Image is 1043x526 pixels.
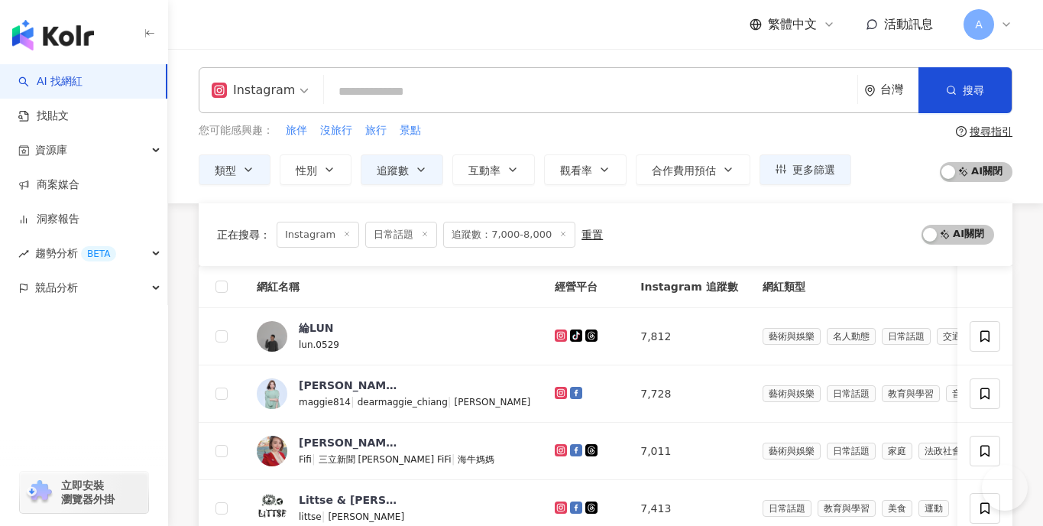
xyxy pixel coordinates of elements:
span: 法政社會 [918,443,967,459]
th: Instagram 追蹤數 [628,266,750,308]
span: 沒旅行 [320,123,352,138]
a: chrome extension立即安裝 瀏覽器外掛 [20,472,148,513]
span: rise [18,248,29,259]
button: 性別 [280,154,351,185]
span: maggie814 [299,397,351,407]
span: Fifi [299,454,312,465]
th: 經營平台 [543,266,628,308]
div: BETA [81,246,116,261]
a: KOL Avatar[PERSON_NAME]Fifi|三立新聞 [PERSON_NAME] FiFi|海牛媽媽 [257,435,530,467]
span: 三立新聞 [PERSON_NAME] FiFi [319,454,452,465]
span: environment [864,85,876,96]
span: 美食 [882,500,912,517]
span: 日常話題 [827,443,876,459]
button: 旅伴 [285,122,308,139]
span: | [452,453,458,465]
a: KOL Avatar綸LUNlun.0529 [257,320,530,352]
span: 觀看率 [560,164,592,177]
span: 旅伴 [286,123,307,138]
span: 音樂 [946,385,977,402]
button: 沒旅行 [319,122,353,139]
td: 7,011 [628,423,750,480]
span: 趨勢分析 [35,236,116,271]
img: KOL Avatar [257,321,287,352]
button: 互動率 [452,154,535,185]
iframe: Help Scout Beacon - Open [982,465,1028,511]
span: 運動 [918,500,949,517]
span: [PERSON_NAME] [328,511,404,522]
span: 合作費用預估 [652,164,716,177]
div: [PERSON_NAME] [299,435,398,450]
span: 藝術與娛樂 [763,328,821,345]
button: 更多篩選 [760,154,851,185]
a: KOL AvatarLittse & [PERSON_NAME]手牽手 一起去郊遊littse|[PERSON_NAME] [257,492,530,524]
img: chrome extension [24,480,54,505]
span: | [312,453,319,465]
span: littse [299,511,322,522]
span: 日常話題 [882,328,931,345]
a: 洞察報告 [18,212,79,227]
a: searchAI 找網紅 [18,74,83,89]
th: 網紅名稱 [245,266,543,308]
span: [PERSON_NAME] [455,397,531,407]
div: 搜尋指引 [970,125,1012,138]
span: 日常話題 [827,385,876,402]
span: 藝術與娛樂 [763,443,821,459]
span: 搜尋 [963,84,984,96]
span: 家庭 [882,443,912,459]
span: | [322,510,329,522]
span: 性別 [296,164,317,177]
td: 7,812 [628,308,750,365]
div: 重置 [581,229,603,241]
span: 互動率 [468,164,500,177]
span: 日常話題 [763,500,811,517]
button: 旅行 [364,122,387,139]
button: 搜尋 [918,67,1012,113]
div: Littse & [PERSON_NAME]手牽手 一起去郊遊 [299,492,398,508]
button: 合作費用預估 [636,154,750,185]
button: 景點 [399,122,422,139]
div: 綸LUN [299,320,334,336]
img: logo [12,20,94,50]
span: 更多篩選 [792,164,835,176]
span: 立即安裝 瀏覽器外掛 [61,479,115,506]
div: [PERSON_NAME] [299,378,398,393]
span: 您可能感興趣： [199,123,274,138]
a: KOL Avatar[PERSON_NAME]maggie814|dearmaggie_chiang|[PERSON_NAME] [257,378,530,410]
span: 正在搜尋 ： [217,229,270,241]
span: 藝術與娛樂 [763,385,821,402]
button: 追蹤數 [361,154,443,185]
span: | [448,395,455,407]
span: 類型 [215,164,236,177]
td: 7,728 [628,365,750,423]
span: 教育與學習 [882,385,940,402]
img: KOL Avatar [257,436,287,466]
span: Instagram [277,222,359,248]
span: 海牛媽媽 [458,454,494,465]
span: lun.0529 [299,339,339,350]
span: 追蹤數：7,000-8,000 [443,222,575,248]
span: question-circle [956,126,967,137]
span: 追蹤數 [377,164,409,177]
img: KOL Avatar [257,493,287,524]
button: 觀看率 [544,154,627,185]
a: 商案媒合 [18,177,79,193]
span: 資源庫 [35,133,67,167]
span: 繁體中文 [768,16,817,33]
div: 台灣 [880,83,918,96]
div: Instagram [212,78,295,102]
span: 活動訊息 [884,17,933,31]
a: 找貼文 [18,109,69,124]
span: 日常話題 [365,222,437,248]
span: 旅行 [365,123,387,138]
span: 競品分析 [35,271,78,305]
span: A [975,16,983,33]
span: | [351,395,358,407]
span: 教育與學習 [818,500,876,517]
button: 類型 [199,154,270,185]
img: KOL Avatar [257,378,287,409]
span: 景點 [400,123,421,138]
span: 交通工具 [937,328,986,345]
span: dearmaggie_chiang [358,397,448,407]
span: 名人動態 [827,328,876,345]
